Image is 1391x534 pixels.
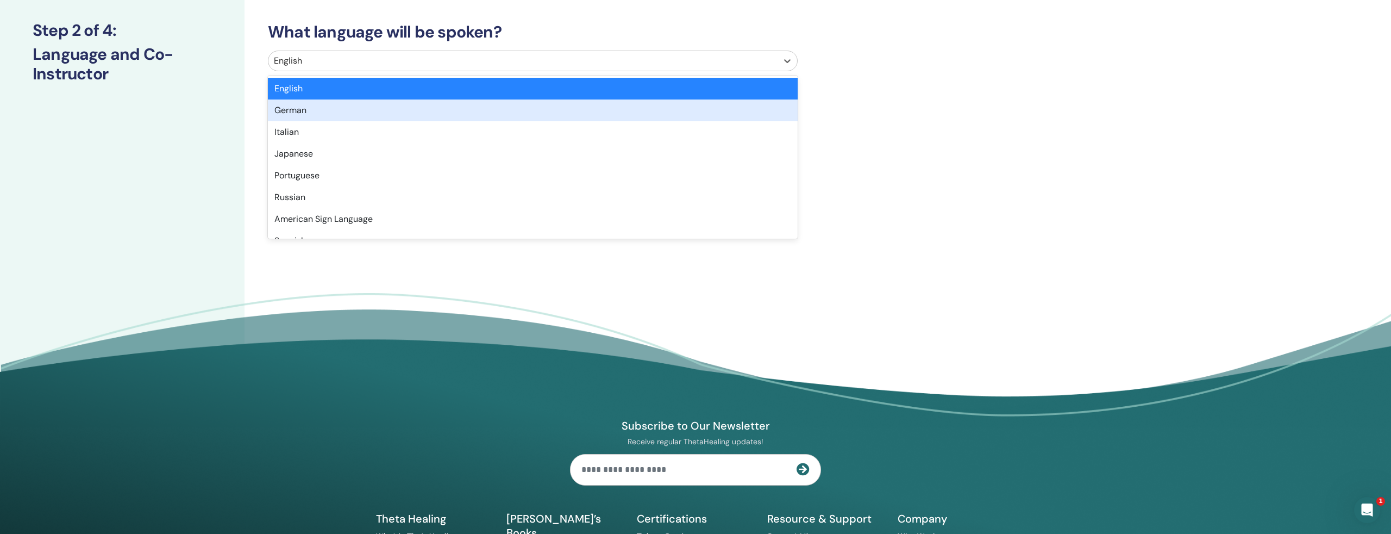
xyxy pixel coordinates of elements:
div: Portuguese [268,165,798,187]
div: Japanese [268,143,798,165]
div: Russian [268,187,798,208]
h5: Resource & Support [767,512,885,526]
h5: Theta Healing [376,512,493,526]
h5: Company [898,512,1015,526]
h4: Subscribe to Our Newsletter [570,419,821,433]
div: Italian [268,121,798,143]
h5: Certifications [637,512,754,526]
div: English [268,78,798,100]
span: 1 [1376,497,1385,506]
div: Spanish [268,230,798,252]
div: American Sign Language [268,208,798,230]
h3: Step 2 of 4 : [33,21,212,40]
h3: Language and Co-Instructor [33,45,212,84]
p: Receive regular ThetaHealing updates! [570,437,821,446]
div: German [268,100,798,121]
h3: What language will be spoken? [261,22,1085,42]
iframe: Intercom live chat [1354,497,1380,523]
